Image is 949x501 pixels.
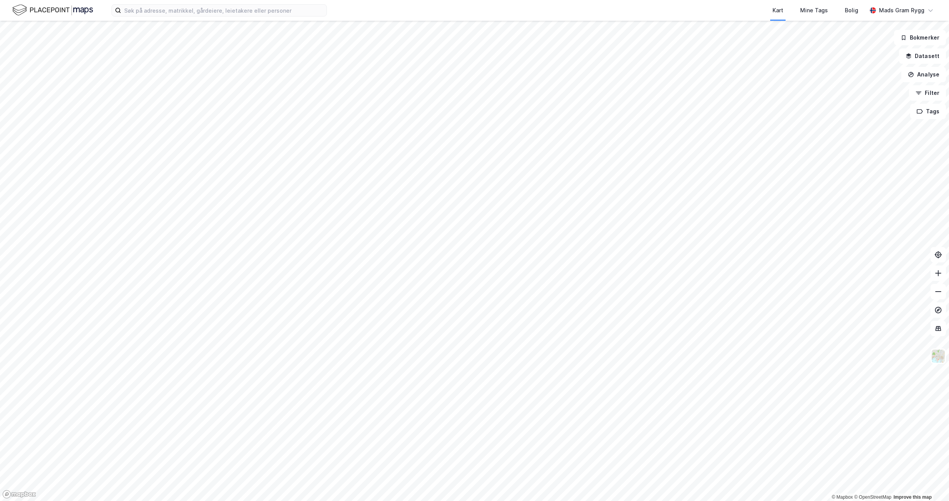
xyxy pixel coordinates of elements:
button: Tags [910,104,946,119]
div: Mine Tags [800,6,828,15]
a: Improve this map [894,494,932,500]
div: Kart [773,6,783,15]
input: Søk på adresse, matrikkel, gårdeiere, leietakere eller personer [121,5,326,16]
iframe: Chat Widget [911,464,949,501]
div: Kontrollprogram for chat [911,464,949,501]
div: Mads Gram Rygg [879,6,924,15]
a: Mapbox homepage [2,490,36,499]
a: Mapbox [832,494,853,500]
button: Datasett [899,48,946,64]
img: Z [931,349,946,363]
a: OpenStreetMap [854,494,891,500]
button: Bokmerker [894,30,946,45]
img: logo.f888ab2527a4732fd821a326f86c7f29.svg [12,3,93,17]
button: Analyse [901,67,946,82]
button: Filter [909,85,946,101]
div: Bolig [845,6,858,15]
